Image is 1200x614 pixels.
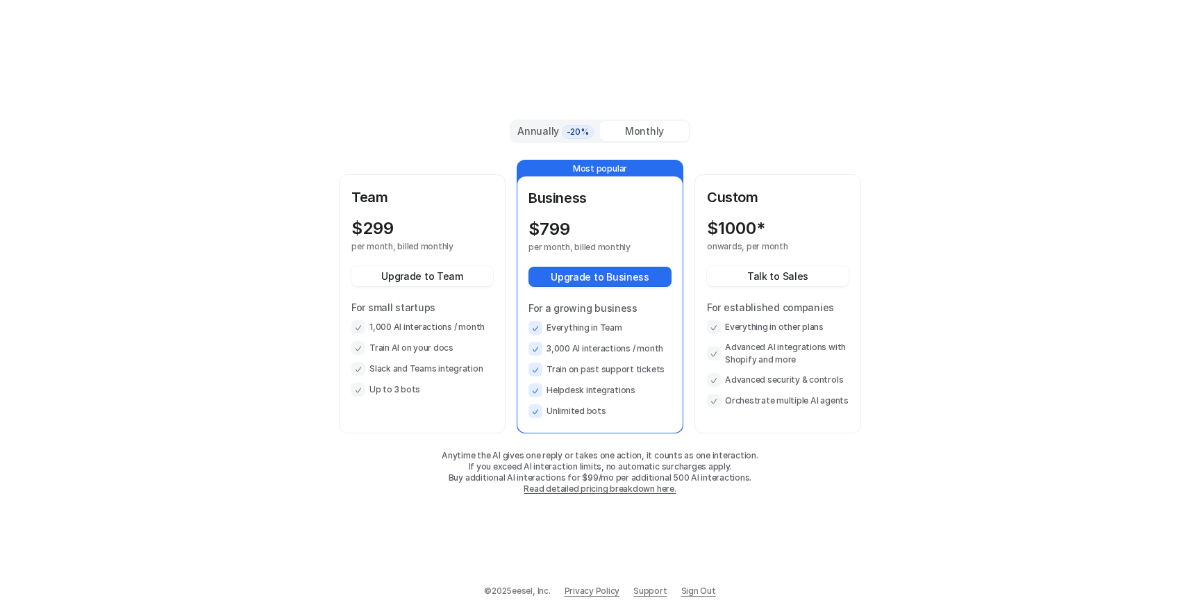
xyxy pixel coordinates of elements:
p: $ 299 [351,219,394,238]
p: Business [528,188,672,208]
p: © 2025 eesel, Inc. [484,585,550,597]
p: $ 1000* [707,219,765,238]
p: For established companies [707,300,849,315]
p: Most popular [517,160,683,177]
span: -20% [562,125,594,139]
p: per month, billed monthly [528,242,647,253]
li: 3,000 AI interactions / month [528,342,672,356]
p: For small startups [351,300,493,315]
button: Talk to Sales [707,266,849,286]
p: Team [351,187,493,208]
div: Monthly [600,121,689,141]
a: Read detailed pricing breakdown here. [524,483,676,494]
li: Slack and Teams integration [351,362,493,376]
p: For a growing business [528,301,672,315]
li: Advanced security & controls [707,373,849,387]
button: Upgrade to Team [351,266,493,286]
li: Advanced AI integrations with Shopify and more [707,341,849,366]
p: Anytime the AI gives one reply or takes one action, it counts as one interaction. [339,450,861,461]
p: Custom [707,187,849,208]
p: per month, billed monthly [351,241,468,252]
li: Everything in Team [528,321,672,335]
li: Train AI on your docs [351,341,493,355]
a: Sign Out [681,585,716,597]
p: onwards, per month [707,241,824,252]
li: Unlimited bots [528,404,672,418]
li: Helpdesk integrations [528,383,672,397]
span: Support [633,585,667,597]
li: 1,000 AI interactions / month [351,320,493,334]
button: Upgrade to Business [528,267,672,287]
li: Everything in other plans [707,320,849,334]
div: Annually [517,124,594,139]
li: Train on past support tickets [528,363,672,376]
li: Up to 3 bots [351,383,493,397]
li: Orchestrate multiple AI agents [707,394,849,408]
p: If you exceed AI interaction limits, no automatic surcharges apply. [339,461,861,472]
p: $ 799 [528,219,570,239]
p: Buy additional AI interactions for $99/mo per additional 500 AI interactions. [339,472,861,483]
a: Privacy Policy [565,585,620,597]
